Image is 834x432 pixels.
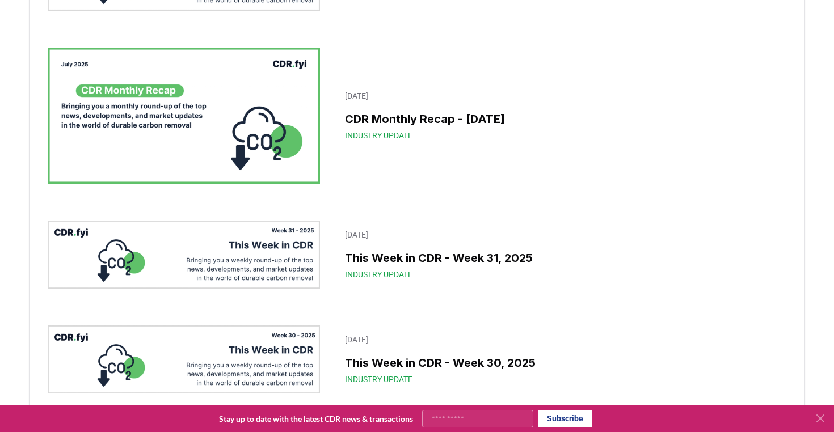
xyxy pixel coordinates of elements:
span: Industry Update [345,130,412,141]
img: This Week in CDR - Week 31, 2025 blog post image [48,221,320,289]
p: [DATE] [345,90,780,101]
h3: This Week in CDR - Week 30, 2025 [345,354,780,371]
h3: CDR Monthly Recap - [DATE] [345,111,780,128]
p: [DATE] [345,229,780,240]
a: [DATE]CDR Monthly Recap - [DATE]Industry Update [338,83,786,148]
h3: This Week in CDR - Week 31, 2025 [345,249,780,266]
span: Industry Update [345,374,412,385]
img: This Week in CDR - Week 30, 2025 blog post image [48,325,320,393]
img: CDR Monthly Recap - July 2025 blog post image [48,48,320,184]
span: Industry Update [345,269,412,280]
a: [DATE]This Week in CDR - Week 31, 2025Industry Update [338,222,786,287]
a: [DATE]This Week in CDR - Week 30, 2025Industry Update [338,327,786,392]
p: [DATE] [345,334,780,345]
